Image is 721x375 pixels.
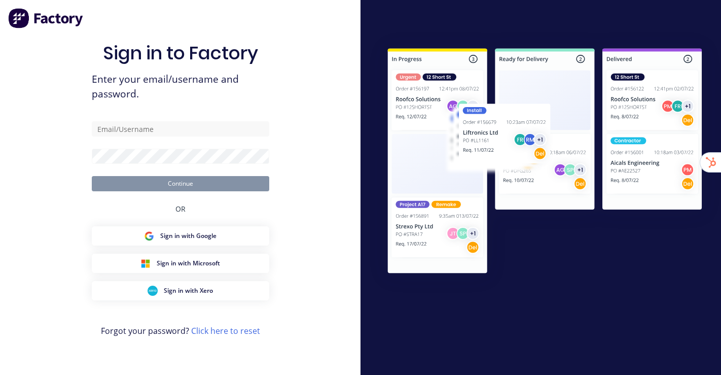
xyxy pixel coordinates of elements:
button: Xero Sign inSign in with Xero [92,281,269,300]
input: Email/Username [92,121,269,137]
button: Google Sign inSign in with Google [92,226,269,246]
button: Continue [92,176,269,191]
span: Enter your email/username and password. [92,72,269,101]
div: OR [175,191,186,226]
img: Factory [8,8,84,28]
span: Sign in with Xero [164,286,213,295]
h1: Sign in to Factory [103,42,258,64]
span: Sign in with Microsoft [157,259,220,268]
img: Microsoft Sign in [140,258,151,268]
span: Forgot your password? [101,325,260,337]
img: Google Sign in [144,231,154,241]
a: Click here to reset [191,325,260,336]
img: Xero Sign in [148,286,158,296]
img: Sign in [369,31,721,294]
span: Sign in with Google [160,231,217,241]
button: Microsoft Sign inSign in with Microsoft [92,254,269,273]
